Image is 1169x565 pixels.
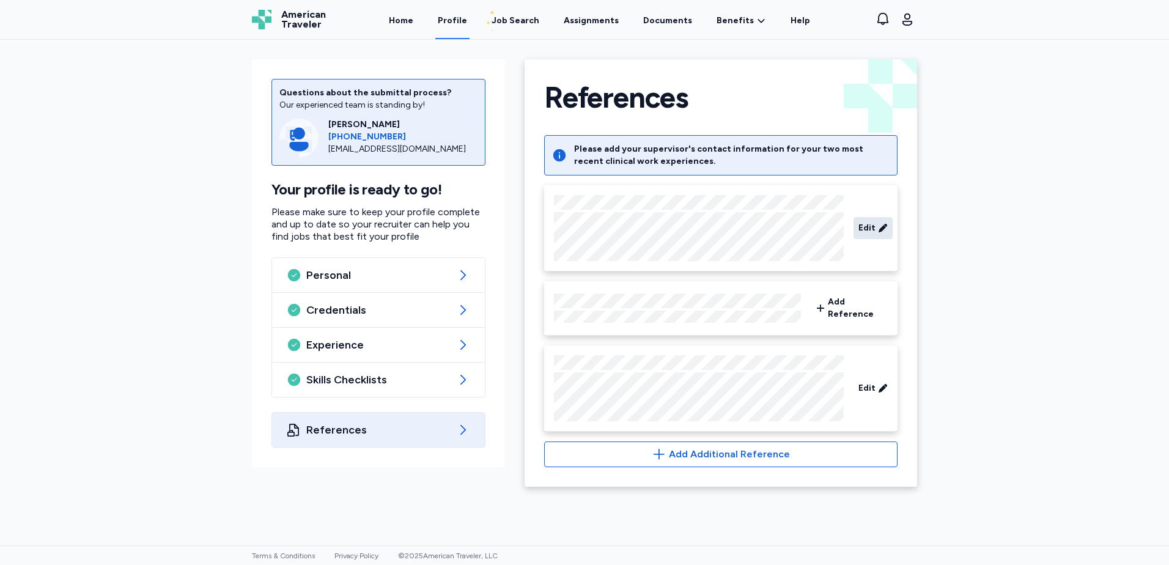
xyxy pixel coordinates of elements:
div: Our experienced team is standing by! [279,99,478,111]
span: References [306,423,451,437]
div: Edit [544,185,898,271]
span: Credentials [306,303,451,317]
div: Edit [544,345,898,432]
span: Edit [858,382,876,394]
span: Add Additional Reference [669,447,790,462]
a: Profile [435,1,470,39]
div: Add Reference [544,281,898,336]
span: Experience [306,338,451,352]
span: Benefits [717,15,754,27]
div: [PERSON_NAME] [328,119,478,131]
span: American Traveler [281,10,326,29]
a: [PHONE_NUMBER] [328,131,478,143]
h1: Your profile is ready to go! [271,180,485,199]
a: Benefits [717,15,766,27]
span: © 2025 American Traveler, LLC [398,552,498,560]
h1: References [544,79,688,116]
a: Terms & Conditions [252,552,315,560]
div: Job Search [492,15,539,27]
span: Add Reference [828,296,888,320]
div: Please add your supervisor's contact information for your two most recent clinical work experiences. [574,143,890,168]
span: Personal [306,268,451,282]
a: Privacy Policy [334,552,378,560]
img: Consultant [279,119,319,158]
p: Please make sure to keep your profile complete and up to date so your recruiter can help you find... [271,206,485,243]
img: Logo [252,10,271,29]
span: Edit [858,222,876,234]
button: Add Additional Reference [544,441,898,467]
div: Questions about the submittal process? [279,87,478,99]
div: [EMAIL_ADDRESS][DOMAIN_NAME] [328,143,478,155]
span: Skills Checklists [306,372,451,387]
